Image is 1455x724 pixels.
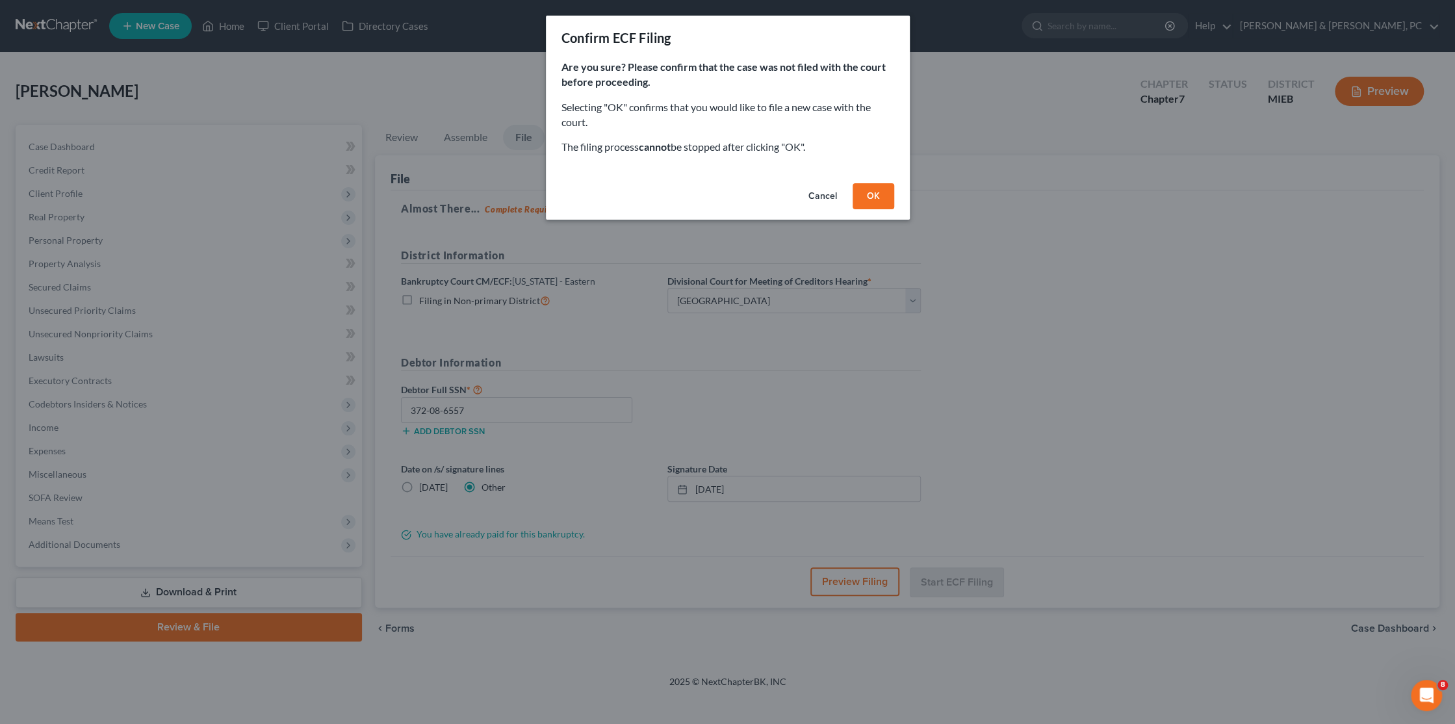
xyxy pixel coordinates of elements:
p: Selecting "OK" confirms that you would like to file a new case with the court. [561,100,894,130]
div: Confirm ECF Filing [561,29,671,47]
iframe: Intercom live chat [1411,680,1442,711]
p: The filing process be stopped after clicking "OK". [561,140,894,155]
strong: cannot [639,140,671,153]
span: 8 [1437,680,1448,690]
button: Cancel [798,183,847,209]
button: OK [853,183,894,209]
strong: Are you sure? Please confirm that the case was not filed with the court before proceeding. [561,60,886,88]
